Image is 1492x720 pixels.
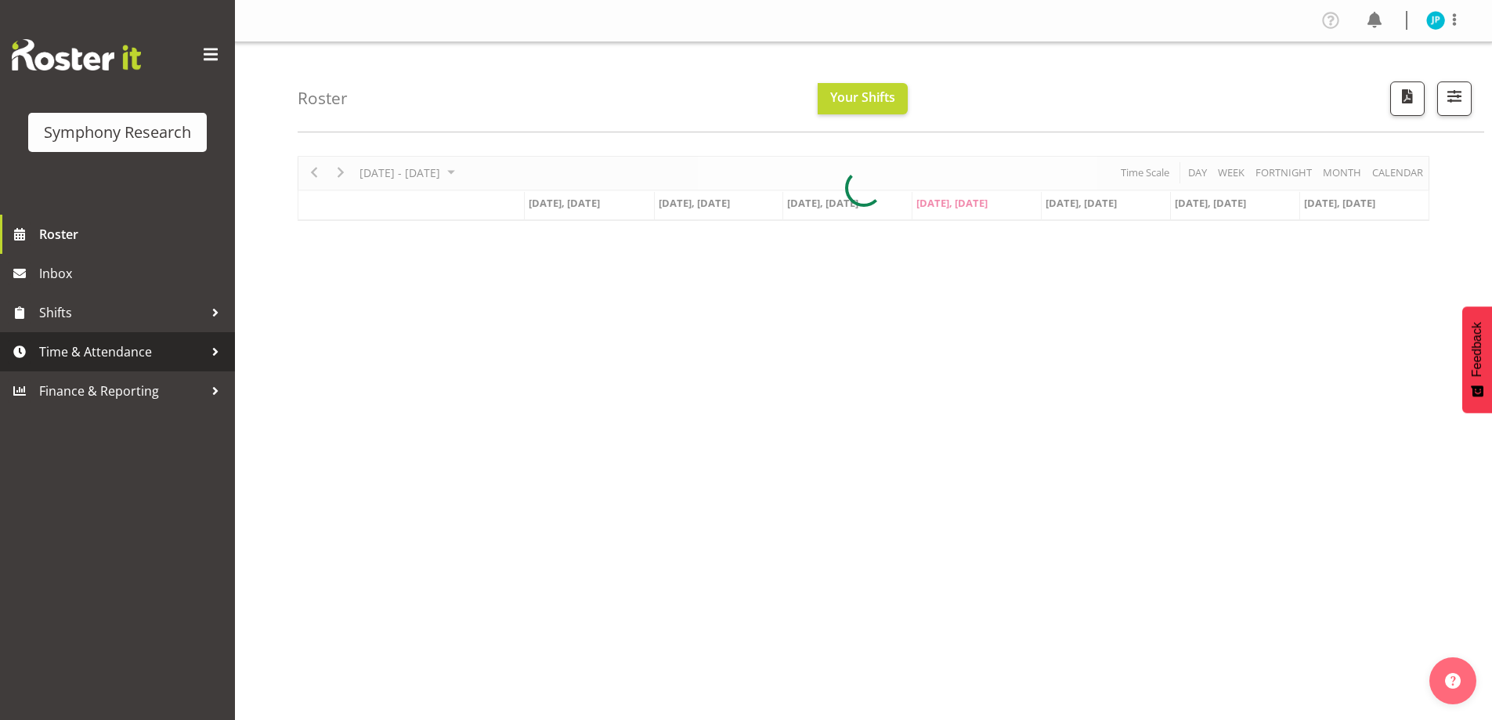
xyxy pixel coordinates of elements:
div: Symphony Research [44,121,191,144]
img: Rosterit website logo [12,39,141,71]
span: Time & Attendance [39,340,204,364]
button: Download a PDF of the roster according to the set date range. [1390,81,1425,116]
span: Inbox [39,262,227,285]
span: Feedback [1470,322,1484,377]
span: Roster [39,223,227,246]
button: Filter Shifts [1437,81,1472,116]
h4: Roster [298,89,348,107]
span: Your Shifts [830,89,895,106]
span: Shifts [39,301,204,324]
img: help-xxl-2.png [1445,673,1461,689]
button: Your Shifts [818,83,908,114]
button: Feedback - Show survey [1462,306,1492,413]
span: Finance & Reporting [39,379,204,403]
img: jake-pringle11873.jpg [1426,11,1445,30]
